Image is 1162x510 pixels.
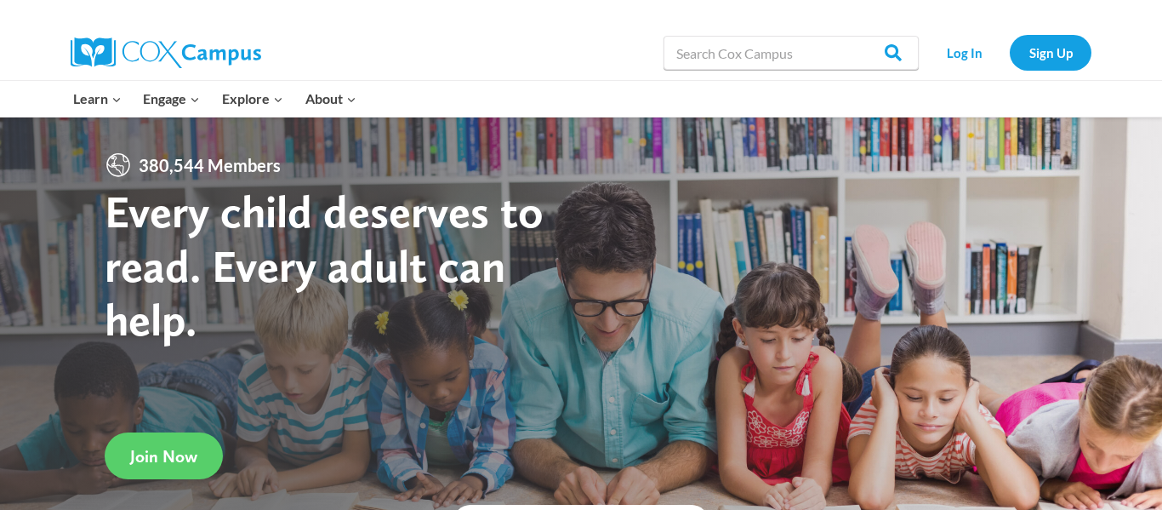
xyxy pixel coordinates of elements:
strong: Every child deserves to read. Every adult can help. [105,184,544,347]
input: Search Cox Campus [664,36,919,70]
span: Learn [73,88,122,110]
a: Sign Up [1010,35,1091,70]
a: Join Now [105,433,223,479]
nav: Secondary Navigation [927,35,1091,70]
span: 380,544 Members [132,152,288,179]
img: Cox Campus [71,37,261,68]
nav: Primary Navigation [62,81,367,117]
span: About [305,88,356,110]
span: Engage [143,88,200,110]
a: Log In [927,35,1001,70]
span: Explore [222,88,283,110]
span: Join Now [130,446,197,467]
